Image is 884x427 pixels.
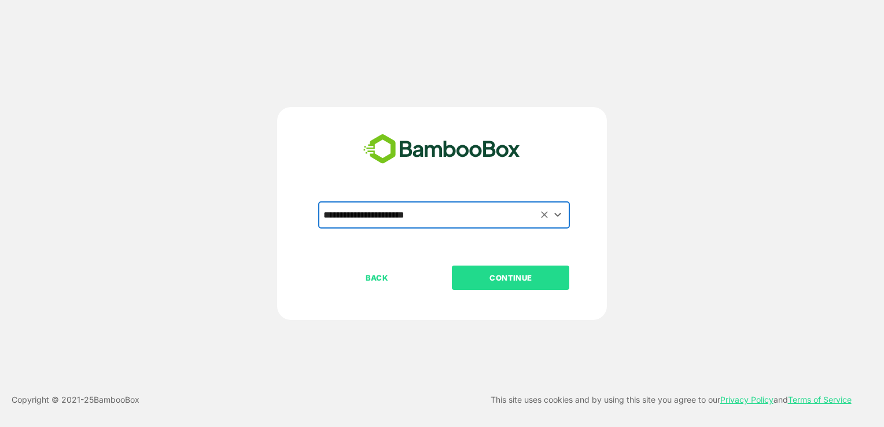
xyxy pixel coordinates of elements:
a: Terms of Service [788,395,852,404]
p: Copyright © 2021- 25 BambooBox [12,393,139,407]
p: This site uses cookies and by using this site you agree to our and [491,393,852,407]
p: BACK [319,271,435,284]
button: BACK [318,266,436,290]
a: Privacy Policy [720,395,773,404]
button: CONTINUE [452,266,569,290]
button: Clear [538,208,551,222]
img: bamboobox [357,130,526,168]
p: CONTINUE [453,271,569,284]
button: Open [550,207,566,223]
